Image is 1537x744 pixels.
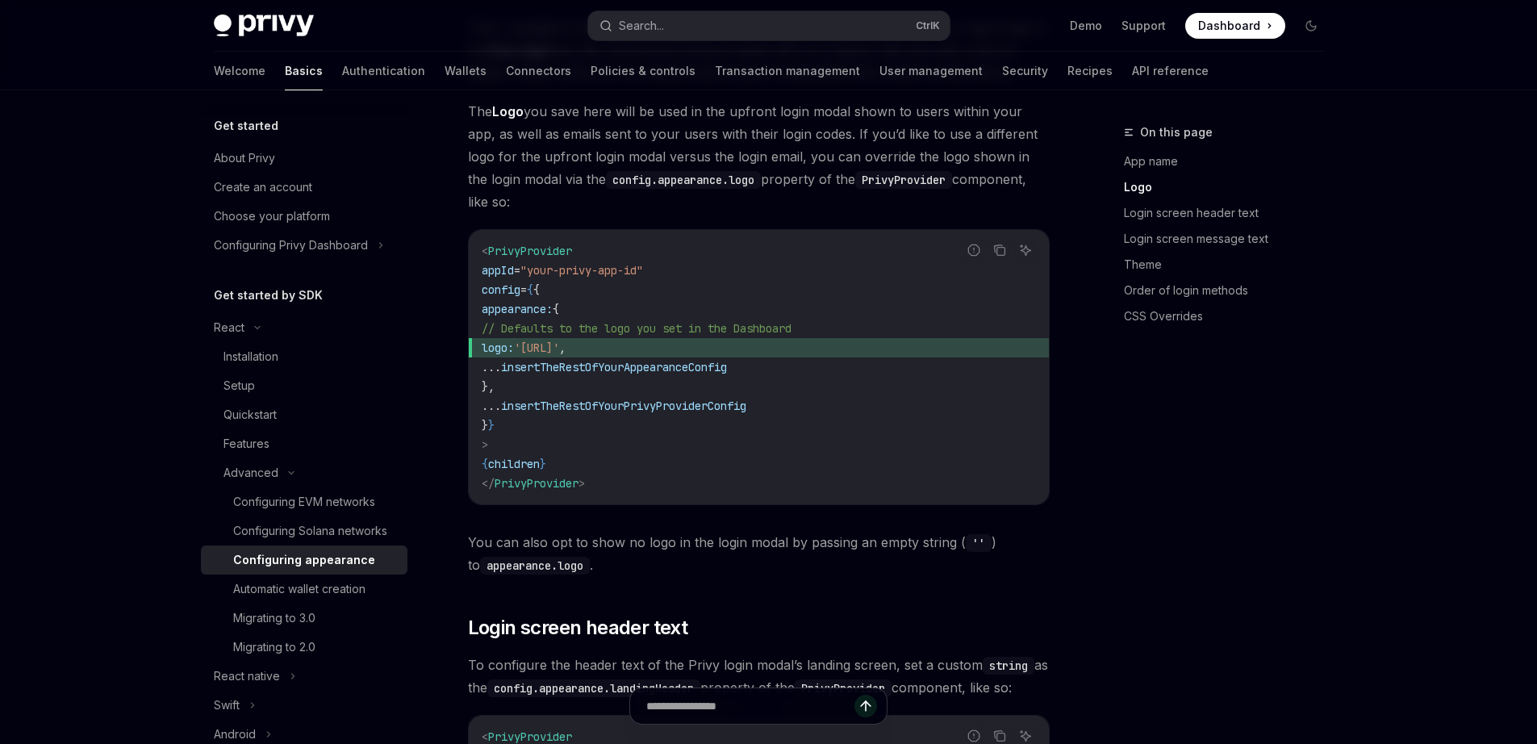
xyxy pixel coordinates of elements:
code: config.appearance.landingHeader [487,679,700,697]
span: appId [482,263,514,278]
img: dark logo [214,15,314,37]
h5: Get started [214,116,278,136]
span: To configure the header text of the Privy login modal’s landing screen, set a custom as the prope... [468,654,1050,699]
button: Report incorrect code [963,240,984,261]
a: Features [201,429,407,458]
span: = [514,263,520,278]
span: PrivyProvider [488,244,572,258]
a: Configuring appearance [201,545,407,575]
span: insertTheRestOfYourAppearanceConfig [501,360,727,374]
a: Quickstart [201,400,407,429]
div: Setup [223,376,255,395]
a: Choose your platform [201,202,407,231]
span: { [553,302,559,316]
a: Security [1002,52,1048,90]
a: Connectors [506,52,571,90]
span: , [559,341,566,355]
a: Setup [201,371,407,400]
span: < [482,244,488,258]
div: Advanced [223,463,278,483]
button: Send message [854,695,877,717]
span: config [482,282,520,297]
span: On this page [1140,123,1213,142]
span: PrivyProvider [495,476,578,491]
a: App name [1124,148,1337,174]
a: Welcome [214,52,265,90]
div: Features [223,434,269,454]
span: ... [482,399,501,413]
div: Automatic wallet creation [233,579,365,599]
span: }, [482,379,495,394]
a: Configuring EVM networks [201,487,407,516]
code: PrivyProvider [795,679,892,697]
a: Wallets [445,52,487,90]
span: } [482,418,488,433]
span: </ [482,476,495,491]
div: Installation [223,347,278,366]
a: Recipes [1067,52,1113,90]
span: { [482,457,488,471]
div: Choose your platform [214,207,330,226]
div: React [214,318,244,337]
span: Dashboard [1198,18,1260,34]
a: Migrating to 2.0 [201,633,407,662]
a: Automatic wallet creation [201,575,407,604]
span: } [488,418,495,433]
a: User management [879,52,983,90]
a: Configuring Solana networks [201,516,407,545]
span: '[URL]' [514,341,559,355]
span: "your-privy-app-id" [520,263,643,278]
span: > [482,437,488,452]
span: insertTheRestOfYourPrivyProviderConfig [501,399,746,413]
span: The you save here will be used in the upfront login modal shown to users within your app, as well... [468,100,1050,213]
a: Demo [1070,18,1102,34]
code: PrivyProvider [855,171,952,189]
span: You can also opt to show no logo in the login modal by passing an empty string ( ) to . [468,531,1050,576]
span: Login screen header text [468,615,688,641]
button: Ask AI [1015,240,1036,261]
div: Configuring EVM networks [233,492,375,512]
div: Configuring Privy Dashboard [214,236,368,255]
code: '' [966,534,992,552]
code: string [983,657,1034,675]
a: Installation [201,342,407,371]
div: Android [214,725,256,744]
a: Migrating to 3.0 [201,604,407,633]
button: Copy the contents from the code block [989,240,1010,261]
a: API reference [1132,52,1209,90]
span: } [540,457,546,471]
span: > [578,476,585,491]
span: = [520,282,527,297]
a: Support [1121,18,1166,34]
a: Policies & controls [591,52,695,90]
a: Logo [1124,174,1337,200]
a: Create an account [201,173,407,202]
code: appearance.logo [480,557,590,575]
a: Login screen message text [1124,226,1337,252]
a: Dashboard [1185,13,1285,39]
a: About Privy [201,144,407,173]
span: // Defaults to the logo you set in the Dashboard [482,321,791,336]
a: Basics [285,52,323,90]
span: Ctrl K [916,19,940,32]
div: Swift [214,696,240,715]
a: Login screen header text [1124,200,1337,226]
a: Order of login methods [1124,278,1337,303]
div: Quickstart [223,405,277,424]
span: appearance: [482,302,553,316]
span: { [527,282,533,297]
button: Search...CtrlK [588,11,950,40]
a: CSS Overrides [1124,303,1337,329]
div: About Privy [214,148,275,168]
span: { [533,282,540,297]
div: Create an account [214,178,312,197]
span: ... [482,360,501,374]
span: children [488,457,540,471]
div: Configuring appearance [233,550,375,570]
code: config.appearance.logo [606,171,761,189]
div: Configuring Solana networks [233,521,387,541]
div: React native [214,667,280,686]
span: logo: [482,341,514,355]
a: Authentication [342,52,425,90]
h5: Get started by SDK [214,286,323,305]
